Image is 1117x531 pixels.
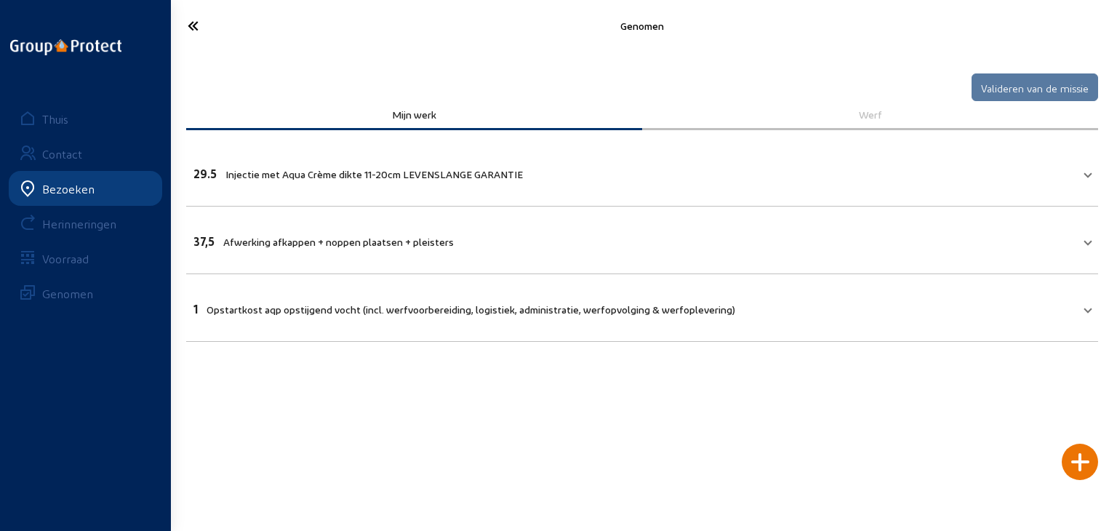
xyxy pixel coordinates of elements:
a: Thuis [9,101,162,136]
font: Werf [859,108,882,121]
font: Genomen [42,287,93,300]
a: Genomen [9,276,162,311]
font: Herinneringen [42,217,116,231]
font: Injectie met Aqua Crème dikte 11-20cm LEVENSLANGE GARANTIE [225,168,523,180]
mat-expansion-panel-header: 1Opstartkost aqp opstijgend vocht (incl. werfvoorbereiding, logistiek, administratie, werfopvolgi... [186,283,1098,332]
font: 29.5 [193,167,217,180]
font: Bezoeken [42,182,95,196]
font: Genomen [620,20,664,32]
a: Voorraad [9,241,162,276]
a: Contact [9,136,162,171]
font: Contact [42,147,82,161]
mat-expansion-panel-header: 37,5Afwerking afkappen + noppen plaatsen + pleisters [186,215,1098,265]
font: Opstartkost aqp opstijgend vocht (incl. werfvoorbereiding, logistiek, administratie, werfopvolgin... [207,303,735,316]
mat-expansion-panel-header: 29.5Injectie met Aqua Crème dikte 11-20cm LEVENSLANGE GARANTIE [186,148,1098,197]
a: Herinneringen [9,206,162,241]
font: 37,5 [193,234,215,248]
font: Voorraad [42,252,89,265]
a: Bezoeken [9,171,162,206]
font: Mijn werk [392,108,436,121]
font: Afwerking afkappen + noppen plaatsen + pleisters [223,236,454,248]
font: 1 [193,302,198,316]
img: logo-oneline.png [10,39,121,55]
font: Thuis [42,112,68,126]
